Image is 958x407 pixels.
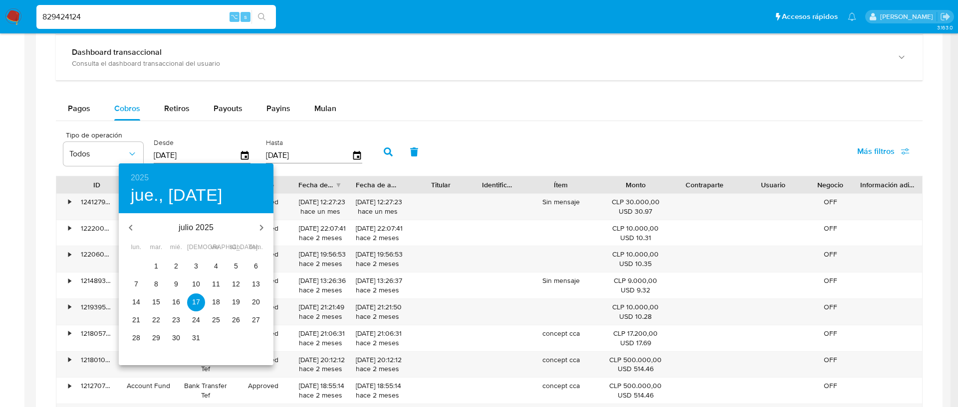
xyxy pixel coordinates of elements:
[227,275,245,293] button: 12
[247,243,265,253] span: dom.
[212,297,220,307] p: 18
[232,279,240,289] p: 12
[192,333,200,343] p: 31
[167,329,185,347] button: 30
[227,293,245,311] button: 19
[187,275,205,293] button: 10
[132,315,140,325] p: 21
[252,315,260,325] p: 27
[234,261,238,271] p: 5
[212,315,220,325] p: 25
[207,293,225,311] button: 18
[147,329,165,347] button: 29
[247,311,265,329] button: 27
[167,243,185,253] span: mié.
[192,297,200,307] p: 17
[187,329,205,347] button: 31
[127,243,145,253] span: lun.
[192,279,200,289] p: 10
[152,333,160,343] p: 29
[127,293,145,311] button: 14
[252,279,260,289] p: 13
[154,279,158,289] p: 8
[194,261,198,271] p: 3
[167,275,185,293] button: 9
[132,333,140,343] p: 28
[207,243,225,253] span: vie.
[127,275,145,293] button: 7
[232,315,240,325] p: 26
[127,311,145,329] button: 21
[147,293,165,311] button: 15
[154,261,158,271] p: 1
[174,261,178,271] p: 2
[174,279,178,289] p: 9
[227,311,245,329] button: 26
[147,275,165,293] button: 8
[131,185,223,206] button: jue., [DATE]
[187,258,205,275] button: 3
[247,293,265,311] button: 20
[207,275,225,293] button: 11
[132,297,140,307] p: 14
[252,297,260,307] p: 20
[134,279,138,289] p: 7
[172,333,180,343] p: 30
[147,311,165,329] button: 22
[207,258,225,275] button: 4
[127,329,145,347] button: 28
[247,275,265,293] button: 13
[152,315,160,325] p: 22
[232,297,240,307] p: 19
[187,311,205,329] button: 24
[172,297,180,307] p: 16
[227,258,245,275] button: 5
[187,293,205,311] button: 17
[147,243,165,253] span: mar.
[147,258,165,275] button: 1
[214,261,218,271] p: 4
[167,258,185,275] button: 2
[227,243,245,253] span: sáb.
[212,279,220,289] p: 11
[254,261,258,271] p: 6
[152,297,160,307] p: 15
[207,311,225,329] button: 25
[167,293,185,311] button: 16
[247,258,265,275] button: 6
[187,243,205,253] span: [DEMOGRAPHIC_DATA].
[172,315,180,325] p: 23
[143,222,249,234] p: julio 2025
[192,315,200,325] p: 24
[131,171,149,185] button: 2025
[167,311,185,329] button: 23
